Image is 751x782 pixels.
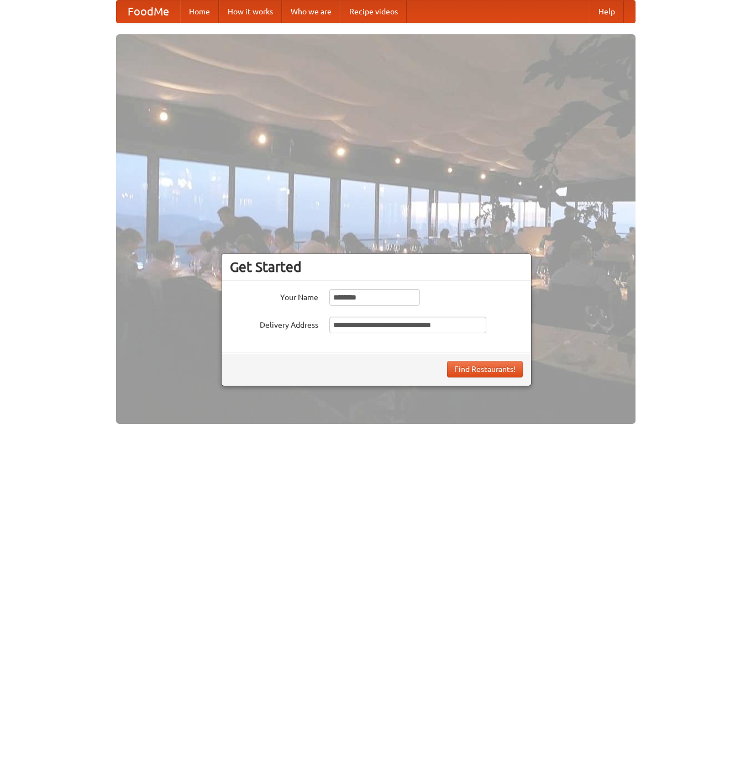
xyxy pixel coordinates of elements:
[230,289,318,303] label: Your Name
[282,1,340,23] a: Who we are
[447,361,523,377] button: Find Restaurants!
[340,1,407,23] a: Recipe videos
[219,1,282,23] a: How it works
[230,317,318,330] label: Delivery Address
[180,1,219,23] a: Home
[230,259,523,275] h3: Get Started
[117,1,180,23] a: FoodMe
[590,1,624,23] a: Help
